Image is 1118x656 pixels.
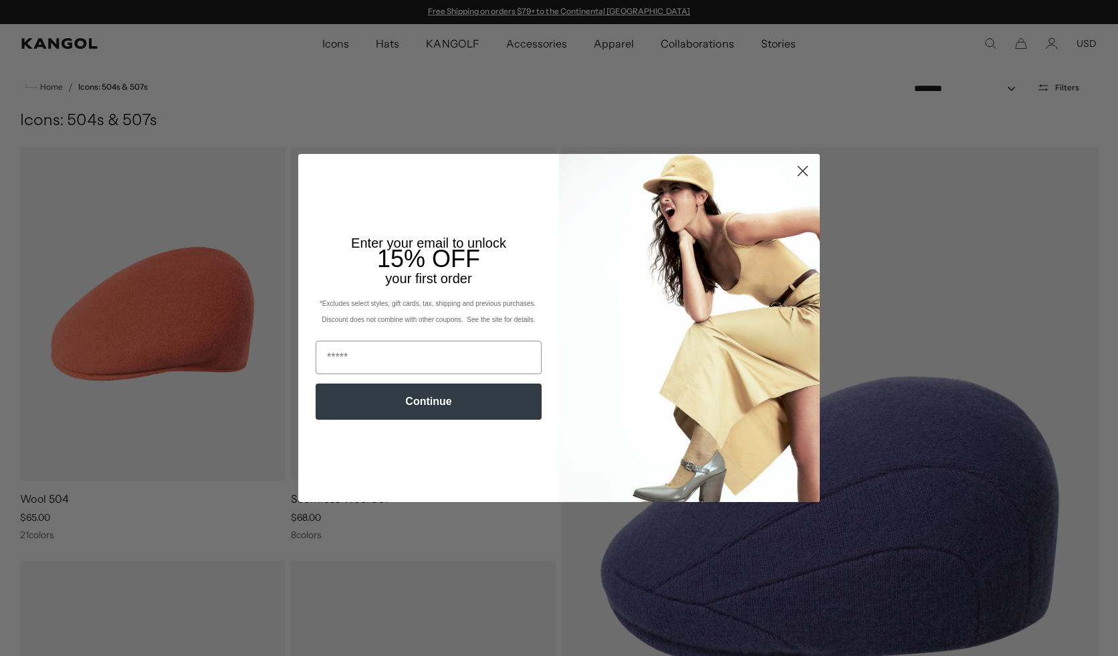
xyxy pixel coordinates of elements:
span: 15% OFF [377,245,480,272]
input: Email [316,341,542,374]
span: Enter your email to unlock [351,236,506,250]
button: Continue [316,384,542,420]
span: *Excludes select styles, gift cards, tax, shipping and previous purchases. Discount does not comb... [320,300,538,323]
button: Close dialog [791,159,814,183]
span: your first order [385,271,471,286]
img: 93be19ad-e773-4382-80b9-c9d740c9197f.jpeg [559,154,820,502]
